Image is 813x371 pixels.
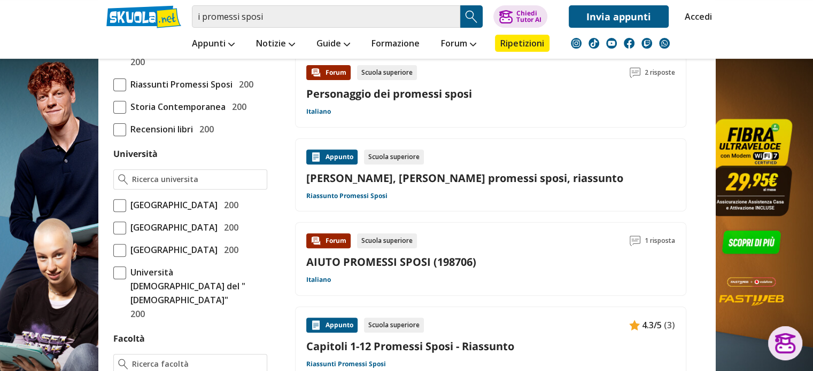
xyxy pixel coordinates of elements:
a: Invia appunti [569,5,669,28]
span: (3) [664,318,675,332]
span: 2 risposte [645,65,675,80]
div: Appunto [306,318,358,333]
a: Guide [314,35,353,54]
a: Riassunti Promessi Sposi [306,360,386,368]
img: Ricerca universita [118,174,128,185]
a: Personaggio dei promessi sposi [306,86,472,101]
img: youtube [606,38,617,49]
img: facebook [624,38,634,49]
img: Forum contenuto [311,67,321,78]
div: Scuola superiore [357,65,417,80]
a: Ripetizioni [495,35,549,52]
input: Ricerca facoltà [132,359,262,369]
div: Forum [306,233,351,248]
a: Italiano [306,107,331,116]
img: Commenti lettura [630,67,640,78]
input: Cerca appunti, riassunti o versioni [192,5,460,28]
span: 200 [220,243,238,257]
a: Appunti [189,35,237,54]
a: Forum [438,35,479,54]
img: twitch [641,38,652,49]
img: instagram [571,38,582,49]
button: ChiediTutor AI [493,5,547,28]
img: tiktok [589,38,599,49]
img: Appunti contenuto [629,320,640,330]
div: Forum [306,65,351,80]
img: WhatsApp [659,38,670,49]
a: AIUTO PROMESSI SPOSI (198706) [306,255,476,269]
span: 200 [228,100,246,114]
a: Accedi [685,5,707,28]
button: Search Button [460,5,483,28]
img: Appunti contenuto [311,152,321,162]
a: Capitoli 1-12 Promessi Sposi - Riassunto [306,339,675,353]
span: 200 [126,55,145,69]
img: Forum contenuto [311,235,321,246]
div: Scuola superiore [364,149,424,164]
div: Scuola superiore [364,318,424,333]
span: [GEOGRAPHIC_DATA] [126,220,218,234]
a: Formazione [369,35,422,54]
img: Ricerca facoltà [118,359,128,369]
span: Recensioni libri [126,122,193,136]
span: Storia Contemporanea [126,100,226,114]
img: Commenti lettura [630,235,640,246]
span: 200 [126,307,145,321]
span: Riassunti Promessi Sposi [126,77,233,91]
span: 200 [220,198,238,212]
span: Università [DEMOGRAPHIC_DATA] del "[DEMOGRAPHIC_DATA]" [126,265,267,307]
span: 200 [220,220,238,234]
span: [GEOGRAPHIC_DATA] [126,243,218,257]
div: Scuola superiore [357,233,417,248]
span: 4.3/5 [642,318,662,332]
img: Appunti contenuto [311,320,321,330]
div: Chiedi Tutor AI [516,10,541,23]
a: [PERSON_NAME], [PERSON_NAME] promessi sposi, riassunto [306,171,675,185]
a: Notizie [253,35,298,54]
label: Facoltà [113,333,145,344]
a: Riassunto Promessi Sposi [306,192,388,200]
span: 200 [235,77,253,91]
span: [GEOGRAPHIC_DATA] [126,198,218,212]
span: 200 [195,122,214,136]
a: Italiano [306,275,331,284]
label: Università [113,148,158,160]
img: Cerca appunti, riassunti o versioni [463,9,479,25]
span: 1 risposta [645,233,675,248]
div: Appunto [306,149,358,164]
input: Ricerca universita [132,174,262,185]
